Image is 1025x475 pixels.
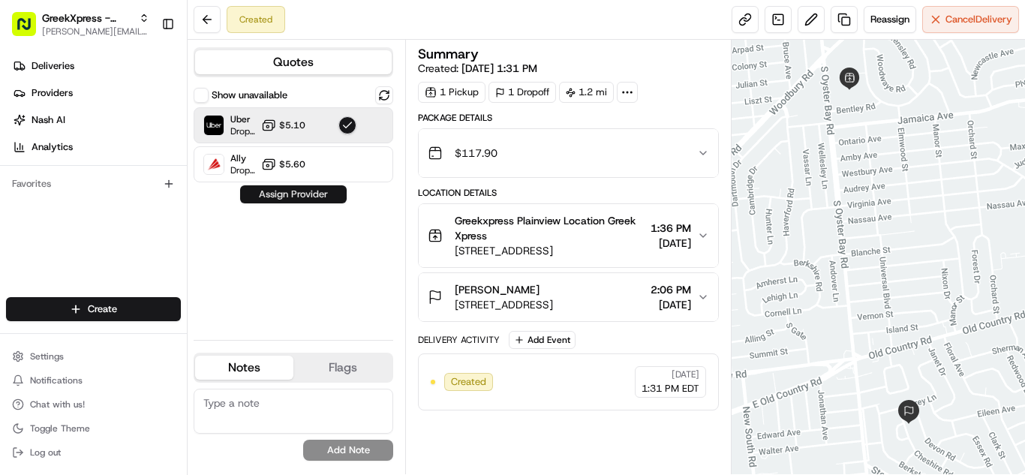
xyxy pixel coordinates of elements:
button: Add Event [509,331,576,349]
button: Notes [195,356,293,380]
span: [PERSON_NAME] [455,282,540,297]
button: Create [6,297,181,321]
button: [PERSON_NAME][EMAIL_ADDRESS][DOMAIN_NAME] [42,26,149,38]
span: Deliveries [32,59,74,73]
button: Quotes [195,50,392,74]
span: Providers [32,86,73,100]
button: GreekXpress - Plainview [42,11,133,26]
button: See all [233,192,273,210]
button: GreekXpress - Plainview[PERSON_NAME][EMAIL_ADDRESS][DOMAIN_NAME] [6,6,155,42]
span: Regen Pajulas [47,233,110,245]
div: Package Details [418,112,719,124]
span: [DATE] [121,233,152,245]
button: Toggle Theme [6,418,181,439]
span: $117.90 [455,146,497,161]
a: 📗Knowledge Base [9,289,121,316]
span: [STREET_ADDRESS] [455,243,645,258]
span: API Documentation [142,295,241,310]
button: Start new chat [255,148,273,166]
span: Create [88,302,117,316]
a: Analytics [6,135,187,159]
img: Regen Pajulas [15,218,39,242]
div: Location Details [418,187,719,199]
button: Chat with us! [6,394,181,415]
button: Assign Provider [240,185,347,203]
span: Log out [30,446,61,458]
label: Show unavailable [212,89,287,102]
span: Ally [230,152,255,164]
span: Settings [30,350,64,362]
div: 📗 [15,296,27,308]
img: Ally [204,155,224,174]
span: Cancel Delivery [945,13,1012,26]
span: Greekxpress Plainview Location Greek Xpress [455,213,645,243]
span: Uber [230,113,255,125]
button: Settings [6,346,181,367]
span: Dropoff ETA 7 hours [230,164,255,176]
span: Knowledge Base [30,295,115,310]
span: [DATE] 1:31 PM [461,62,537,75]
span: [DATE] [651,236,691,251]
span: [DATE] [672,368,699,380]
span: Nash AI [32,113,65,127]
img: Uber [204,116,224,135]
span: Pylon [149,332,182,343]
div: 1 Pickup [418,82,485,103]
span: Created [451,375,486,389]
div: 1.2 mi [559,82,614,103]
div: Favorites [6,172,181,196]
span: Notifications [30,374,83,386]
div: Past conversations [15,195,101,207]
span: $5.10 [279,119,305,131]
span: 2:06 PM [651,282,691,297]
a: Nash AI [6,108,187,132]
div: 💻 [127,296,139,308]
h3: Summary [418,47,479,61]
button: Greekxpress Plainview Location Greek Xpress[STREET_ADDRESS]1:36 PM[DATE] [419,204,718,267]
span: 1:31 PM EDT [642,382,699,395]
div: We're available if you need us! [51,158,190,170]
button: $117.90 [419,129,718,177]
button: Flags [293,356,392,380]
img: 1736555255976-a54dd68f-1ca7-489b-9aae-adbdc363a1c4 [15,143,42,170]
span: [DATE] [651,297,691,312]
button: $5.60 [261,157,305,172]
a: Providers [6,81,187,105]
button: [PERSON_NAME][STREET_ADDRESS]2:06 PM[DATE] [419,273,718,321]
span: Toggle Theme [30,422,90,434]
a: Powered byPylon [106,331,182,343]
span: [STREET_ADDRESS] [455,297,553,312]
span: Dropoff ETA 19 minutes [230,125,255,137]
button: $5.10 [261,118,305,133]
a: 💻API Documentation [121,289,247,316]
input: Clear [39,97,248,113]
button: Reassign [864,6,916,33]
img: Nash [15,15,45,45]
p: Welcome 👋 [15,60,273,84]
button: Log out [6,442,181,463]
div: Start new chat [51,143,246,158]
span: Reassign [870,13,909,26]
span: • [113,233,118,245]
button: CancelDelivery [922,6,1019,33]
span: 1:36 PM [651,221,691,236]
a: Deliveries [6,54,187,78]
button: Notifications [6,370,181,391]
span: Analytics [32,140,73,154]
span: Chat with us! [30,398,85,410]
span: $5.60 [279,158,305,170]
div: Delivery Activity [418,334,500,346]
div: 1 Dropoff [488,82,556,103]
span: Created: [418,61,537,76]
img: 1736555255976-a54dd68f-1ca7-489b-9aae-adbdc363a1c4 [30,233,42,245]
